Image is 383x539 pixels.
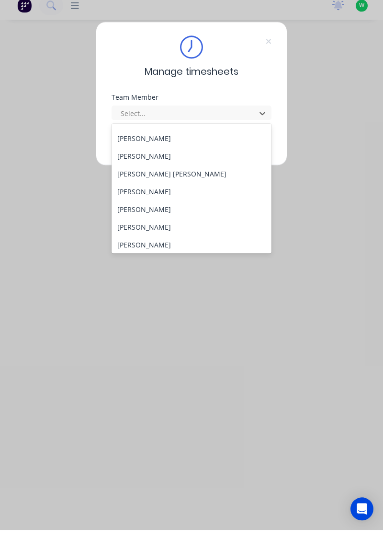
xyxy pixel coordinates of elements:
div: [PERSON_NAME] [112,139,272,156]
div: [PERSON_NAME] [112,245,272,263]
div: [PERSON_NAME] [112,227,272,245]
div: [PERSON_NAME] [112,156,272,174]
span: Manage timesheets [145,73,238,88]
div: [PERSON_NAME] [112,210,272,227]
div: Open Intercom Messenger [350,506,373,529]
div: [PERSON_NAME] [PERSON_NAME] [112,174,272,192]
div: Team Member [112,103,271,110]
div: [PERSON_NAME] [112,192,272,210]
